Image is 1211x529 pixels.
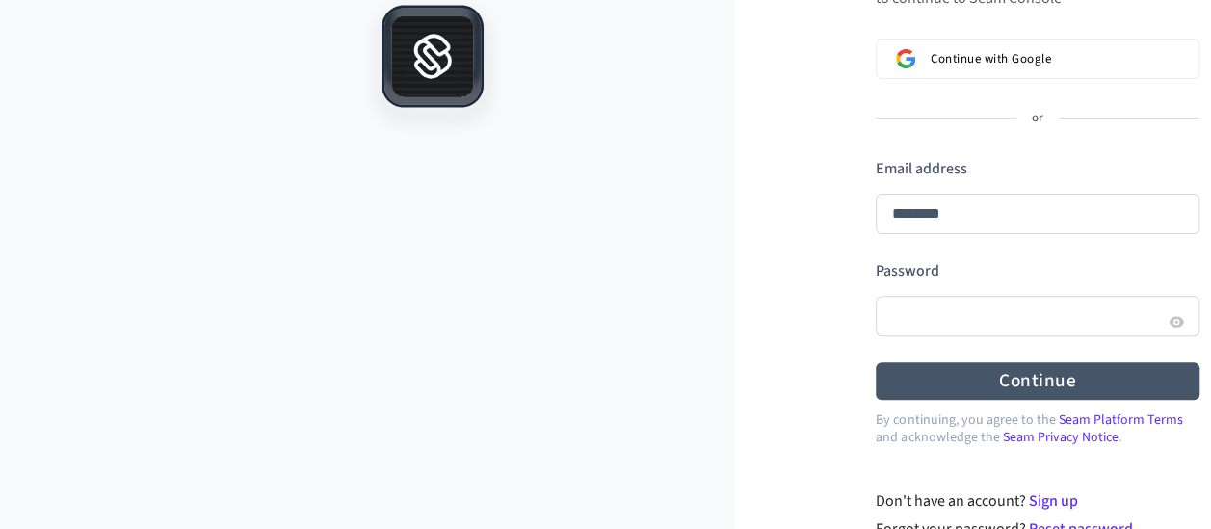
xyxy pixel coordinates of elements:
label: Email address [876,158,967,179]
a: Sign up [1029,490,1078,512]
a: Seam Privacy Notice [1002,428,1118,447]
p: By continuing, you agree to the and acknowledge the . [876,411,1199,446]
button: Show password [1165,310,1188,333]
img: Sign in with Google [896,49,915,68]
button: Sign in with GoogleContinue with Google [876,39,1199,79]
span: Continue with Google [931,51,1051,66]
div: Don't have an account? [876,489,1200,513]
button: Continue [876,362,1199,400]
label: Password [876,260,939,281]
a: Seam Platform Terms [1058,410,1182,430]
p: or [1032,110,1043,127]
